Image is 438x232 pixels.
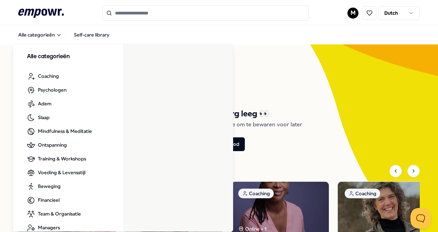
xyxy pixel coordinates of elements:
[69,28,115,42] a: Self-care library
[102,6,309,21] input: Search for products, categories or subcategories
[13,28,115,42] nav: Main
[13,28,67,42] button: Alle categorieën
[410,208,431,229] iframe: Help Scout Beacon - Open
[345,189,380,198] div: Coaching
[238,189,274,198] div: Coaching
[347,8,358,19] button: M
